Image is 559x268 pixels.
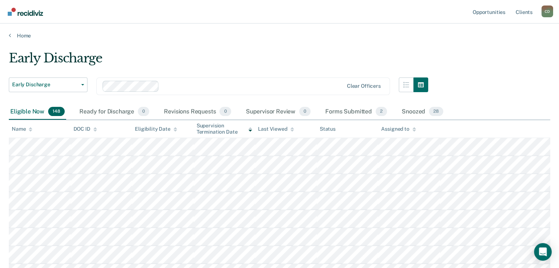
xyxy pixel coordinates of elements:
[12,82,78,88] span: Early Discharge
[219,107,231,116] span: 0
[8,8,43,16] img: Recidiviz
[541,6,553,17] button: Profile dropdown button
[400,104,445,120] div: Snoozed28
[162,104,232,120] div: Revisions Requests0
[347,83,381,89] div: Clear officers
[320,126,336,132] div: Status
[135,126,177,132] div: Eligibility Date
[534,243,552,261] div: Open Intercom Messenger
[299,107,311,116] span: 0
[324,104,388,120] div: Forms Submitted2
[197,123,252,135] div: Supervision Termination Date
[381,126,416,132] div: Assigned to
[74,126,97,132] div: DOC ID
[9,104,66,120] div: Eligible Now148
[12,126,32,132] div: Name
[244,104,312,120] div: Supervisor Review0
[9,51,428,72] div: Early Discharge
[541,6,553,17] div: C D
[9,77,87,92] button: Early Discharge
[429,107,443,116] span: 28
[258,126,294,132] div: Last Viewed
[376,107,387,116] span: 2
[48,107,65,116] span: 148
[78,104,151,120] div: Ready for Discharge0
[138,107,149,116] span: 0
[9,32,550,39] a: Home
